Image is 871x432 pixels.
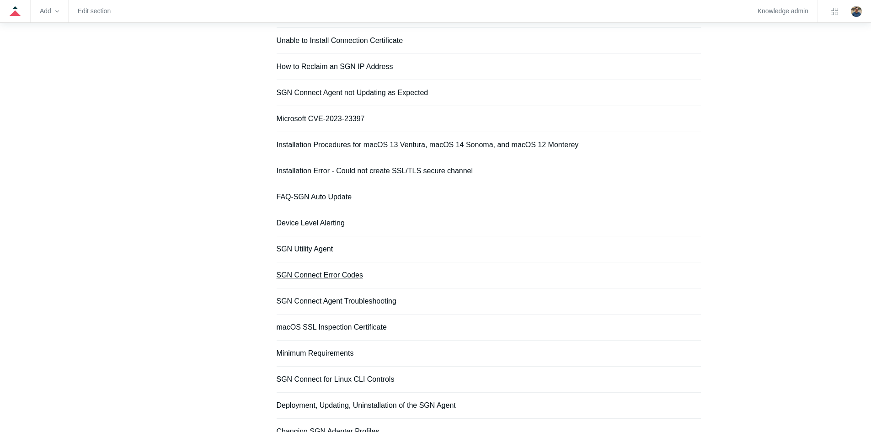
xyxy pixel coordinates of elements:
[277,115,365,123] a: Microsoft CVE-2023-23397
[758,9,808,14] a: Knowledge admin
[277,271,363,279] a: SGN Connect Error Codes
[277,323,387,331] a: macOS SSL Inspection Certificate
[40,9,59,14] zd-hc-trigger: Add
[277,89,428,96] a: SGN Connect Agent not Updating as Expected
[277,141,579,149] a: Installation Procedures for macOS 13 Ventura, macOS 14 Sonoma, and macOS 12 Monterey
[277,63,393,70] a: How to Reclaim an SGN IP Address
[277,401,456,409] a: Deployment, Updating, Uninstallation of the SGN Agent
[277,37,403,44] a: Unable to Install Connection Certificate
[277,167,473,175] a: Installation Error - Could not create SSL/TLS secure channel
[851,6,862,17] img: user avatar
[277,349,354,357] a: Minimum Requirements
[277,297,396,305] a: SGN Connect Agent Troubleshooting
[277,245,333,253] a: SGN Utility Agent
[277,193,352,201] a: FAQ-SGN Auto Update
[851,6,862,17] zd-hc-trigger: Click your profile icon to open the profile menu
[277,219,345,227] a: Device Level Alerting
[78,9,111,14] a: Edit section
[277,375,395,383] a: SGN Connect for Linux CLI Controls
